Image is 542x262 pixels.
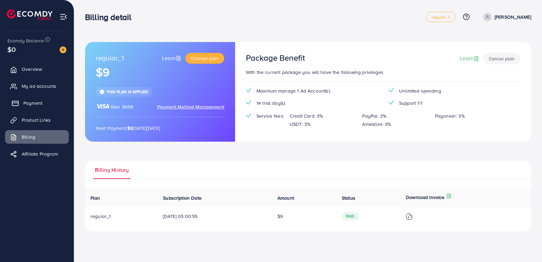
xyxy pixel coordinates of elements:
[290,120,310,128] p: USDT: 3%
[90,213,111,220] span: regular_1
[389,88,394,93] img: tick
[163,195,202,201] span: Subscription Date
[426,12,455,22] a: regular_1
[22,134,35,140] span: Billing
[90,195,100,201] span: Plan
[7,44,16,54] span: $0
[127,125,133,132] strong: $9
[432,15,450,19] span: regular_1
[246,113,251,118] img: tick
[256,87,330,94] span: Maximum manage 1 Ad Account(s)
[5,147,69,161] a: Affiliate Program
[95,166,129,174] span: Billing History
[96,103,109,109] img: brand
[5,130,69,144] a: Billing
[256,113,284,119] span: Service fees:
[99,89,105,95] img: tick
[513,231,537,257] iframe: Chat
[122,103,133,110] span: 5059
[96,124,224,132] p: Next Payment: [DATE][DATE]
[5,79,69,93] a: My ad accounts
[96,65,224,79] h1: $9
[185,53,224,64] button: Change plan
[246,68,520,76] p: With the current package you will have the following privileges
[106,89,148,95] span: This plan is applied
[191,55,218,62] span: Change plan
[495,13,531,21] p: [PERSON_NAME]
[399,100,422,106] span: Support 1/1
[157,103,224,110] span: Payment Method Management
[256,100,285,106] span: 14 trial day(s)
[162,54,183,62] a: Learn
[5,113,69,127] a: Product Links
[342,195,355,201] span: Status
[5,62,69,76] a: Overview
[7,9,53,20] img: logo
[246,100,251,105] img: tick
[22,150,58,157] span: Affiliate Program
[277,195,294,201] span: Amount
[22,66,42,73] span: Overview
[22,117,51,123] span: Product Links
[406,193,445,201] p: Download Invoice
[5,96,69,110] a: Payment
[399,87,441,94] span: Unlimited spending
[163,213,267,220] span: [DATE] 05:00:55
[480,13,531,21] a: [PERSON_NAME]
[290,112,323,120] p: Credit Card: 3%
[246,53,305,63] h3: Package Benefit
[342,212,359,220] span: paid
[85,12,137,22] h3: Billing detail
[23,100,42,106] span: Payment
[22,83,56,89] span: My ad accounts
[460,55,480,62] a: Learn
[96,53,124,64] span: regular_1
[483,53,520,64] button: Cancel plan
[277,213,283,220] span: $9
[406,213,413,220] img: ic-download-invoice.1f3c1b55.svg
[389,100,394,105] img: tick
[435,112,465,120] p: Payoneer: 3%
[362,120,391,128] p: Airwallex: 3%
[7,37,44,44] span: Ecomdy Balance
[60,13,67,21] img: menu
[60,46,66,53] img: image
[110,103,120,110] span: Visa
[246,88,251,93] img: tick
[362,112,386,120] p: PayPal: 3%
